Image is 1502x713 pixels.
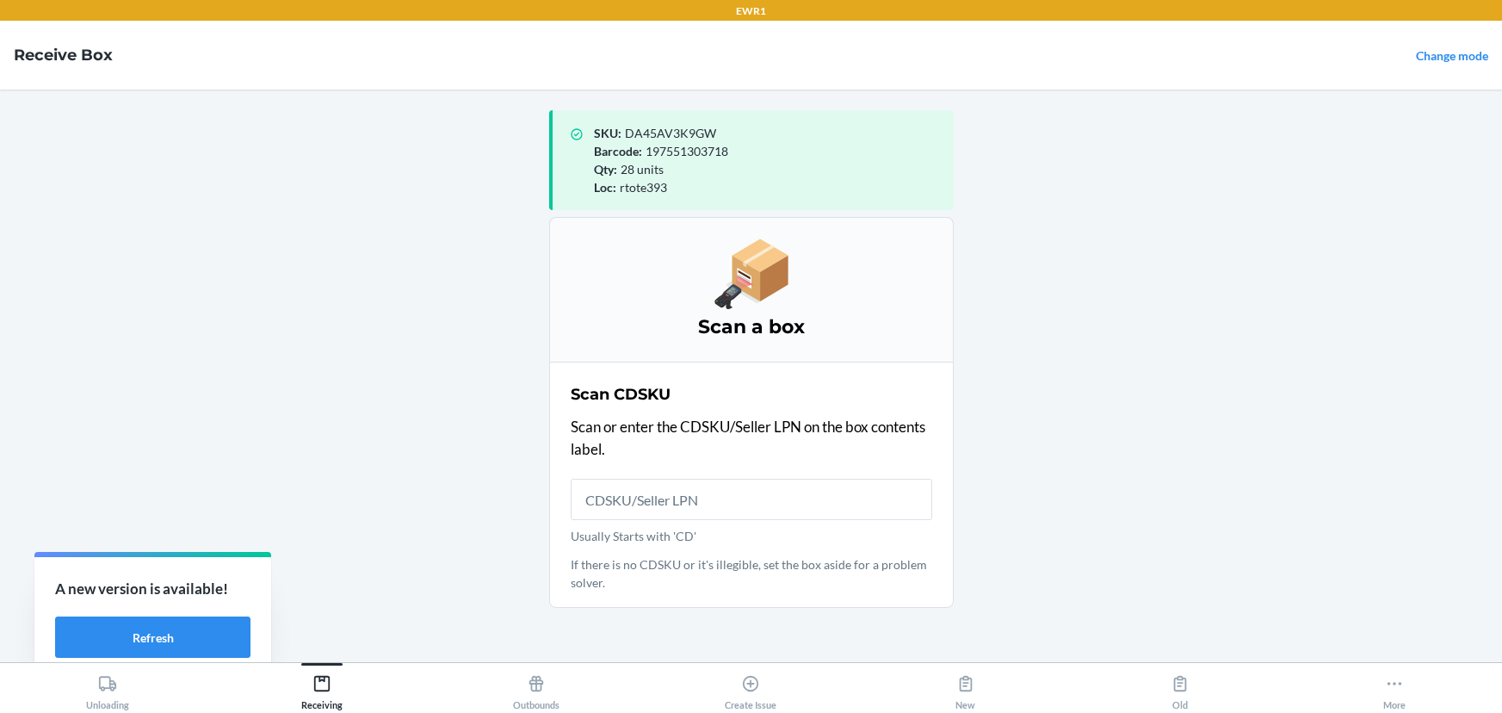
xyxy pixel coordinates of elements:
button: Refresh [55,617,250,658]
p: EWR1 [736,3,766,19]
span: Barcode : [594,144,642,158]
h3: Scan a box [571,313,932,341]
span: SKU : [594,126,621,140]
h4: Receive Box [14,44,113,66]
button: Outbounds [430,663,644,710]
p: If there is no CDSKU or it's illegible, set the box aside for a problem solver. [571,555,932,592]
div: Unloading [86,667,129,710]
button: New [858,663,1072,710]
div: Receiving [301,667,343,710]
a: Change mode [1416,48,1488,63]
button: Create Issue [644,663,858,710]
button: Old [1072,663,1287,710]
div: Old [1171,667,1190,710]
span: 28 units [621,162,664,177]
input: Usually Starts with 'CD' [571,479,932,520]
p: Usually Starts with 'CD' [571,527,932,545]
div: More [1383,667,1406,710]
span: Qty : [594,162,617,177]
div: New [955,667,975,710]
div: Create Issue [725,667,776,710]
span: DA45AV3K9GW [625,126,716,140]
p: Scan or enter the CDSKU/Seller LPN on the box contents label. [571,416,932,460]
div: Outbounds [513,667,559,710]
button: More [1288,663,1502,710]
button: Receiving [214,663,429,710]
span: 197551303718 [646,144,728,158]
p: A new version is available! [55,578,250,600]
h2: Scan CDSKU [571,383,671,406]
span: rtote393 [620,180,667,195]
span: Loc : [594,180,616,195]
